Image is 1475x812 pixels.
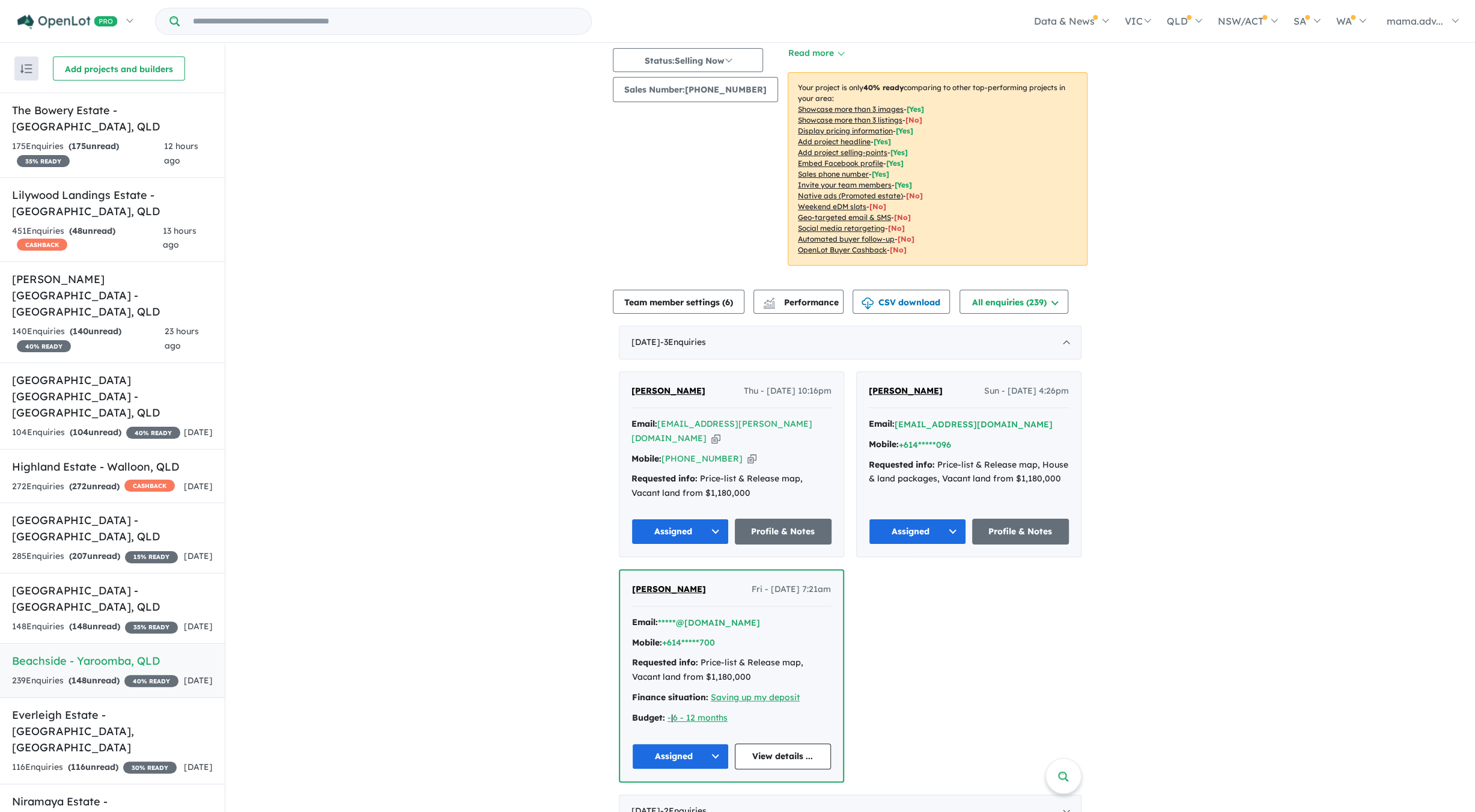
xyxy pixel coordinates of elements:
[798,224,885,233] u: Social media retargeting
[184,762,213,772] span: [DATE]
[631,472,832,501] div: Price-list & Release map, Vacant land from $1,180,000
[894,213,911,222] span: [No]
[898,234,914,243] span: [No]
[869,459,935,470] strong: Requested info:
[12,224,163,253] div: 451 Enquir ies
[165,326,199,351] span: 23 hours ago
[124,480,175,492] span: CASHBACK
[798,234,895,243] u: Automated buyer follow-up
[798,115,902,124] u: Showcase more than 3 listings
[905,115,922,124] span: [ No ]
[660,337,706,347] span: - 3 Enquir ies
[890,148,908,157] span: [ Yes ]
[71,762,85,772] span: 116
[632,656,831,685] div: Price-list & Release map, Vacant land from $1,180,000
[12,372,213,421] h5: [GEOGRAPHIC_DATA] [GEOGRAPHIC_DATA] - [GEOGRAPHIC_DATA] , QLD
[12,582,213,615] h5: [GEOGRAPHIC_DATA] - [GEOGRAPHIC_DATA] , QLD
[632,582,706,597] a: [PERSON_NAME]
[872,169,889,179] span: [ Yes ]
[765,297,839,308] span: Performance
[632,711,831,725] div: |
[12,459,213,475] h5: Highland Estate - Walloon , QLD
[184,675,213,686] span: [DATE]
[613,290,744,314] button: Team member settings (6)
[12,620,178,634] div: 148 Enquir ies
[124,675,178,687] span: 40 % READY
[632,692,708,703] strong: Finance situation:
[869,458,1069,487] div: Price-list & Release map, House & land packages, Vacant land from $1,180,000
[744,384,832,398] span: Thu - [DATE] 10:16pm
[73,326,88,337] span: 140
[869,384,943,398] a: [PERSON_NAME]
[12,325,165,353] div: 140 Enquir ies
[798,245,887,254] u: OpenLot Buyer Cashback
[184,481,213,492] span: [DATE]
[631,519,729,545] button: Assigned
[17,239,67,251] span: CASHBACK
[53,56,185,81] button: Add projects and builders
[798,191,903,200] u: Native ads (Promoted estate)
[798,159,883,168] u: Embed Facebook profile
[12,271,213,320] h5: [PERSON_NAME][GEOGRAPHIC_DATA] - [GEOGRAPHIC_DATA] , QLD
[125,551,178,563] span: 15 % READY
[725,297,730,308] span: 6
[798,213,891,222] u: Geo-targeted email & SMS
[613,48,763,72] button: Status:Selling Now
[184,427,213,438] span: [DATE]
[69,225,115,236] strong: ( unread)
[12,653,213,669] h5: Beachside - Yaroomba , QLD
[895,180,912,189] span: [ Yes ]
[12,187,213,219] h5: Lilywood Landings Estate - [GEOGRAPHIC_DATA] , QLD
[668,712,671,723] a: -
[73,427,88,438] span: 104
[632,712,665,723] strong: Budget:
[12,480,175,494] div: 272 Enquir ies
[631,384,705,398] a: [PERSON_NAME]
[798,126,893,135] u: Display pricing information
[673,712,728,723] a: 6 - 12 months
[12,674,178,688] div: 239 Enquir ies
[798,148,887,157] u: Add project selling-points
[886,159,904,168] span: [ Yes ]
[68,762,118,772] strong: ( unread)
[12,707,213,756] h5: Everleigh Estate - [GEOGRAPHIC_DATA] , [GEOGRAPHIC_DATA]
[632,584,706,594] span: [PERSON_NAME]
[12,102,213,135] h5: The Bowery Estate - [GEOGRAPHIC_DATA] , QLD
[853,290,950,314] button: CSV download
[632,657,698,668] strong: Requested info:
[753,290,844,314] button: Performance
[906,191,923,200] span: [No]
[862,298,874,310] img: download icon
[12,139,164,168] div: 175 Enquir ies
[907,105,924,114] span: [ Yes ]
[869,202,886,211] span: [No]
[798,137,871,146] u: Add project headline
[869,519,966,545] button: Assigned
[711,432,720,445] button: Copy
[764,298,774,304] img: line-chart.svg
[17,155,70,167] span: 35 % READY
[972,519,1069,545] a: Profile & Notes
[163,225,196,251] span: 13 hours ago
[863,83,904,92] b: 40 % ready
[752,582,831,597] span: Fri - [DATE] 7:21am
[798,202,866,211] u: Weekend eDM slots
[869,418,895,429] strong: Email:
[631,418,812,444] a: [EMAIL_ADDRESS][PERSON_NAME][DOMAIN_NAME]
[888,224,905,233] span: [No]
[71,141,86,151] span: 175
[984,384,1069,398] span: Sun - [DATE] 4:26pm
[798,180,892,189] u: Invite your team members
[69,551,120,561] strong: ( unread)
[798,105,904,114] u: Showcase more than 3 images
[632,743,729,769] button: Assigned
[72,551,87,561] span: 207
[70,326,121,337] strong: ( unread)
[895,418,1053,431] button: [EMAIL_ADDRESS][DOMAIN_NAME]
[68,141,119,151] strong: ( unread)
[1387,15,1443,27] span: mama.adv...
[869,385,943,396] span: [PERSON_NAME]
[69,481,120,492] strong: ( unread)
[613,77,778,102] button: Sales Number:[PHONE_NUMBER]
